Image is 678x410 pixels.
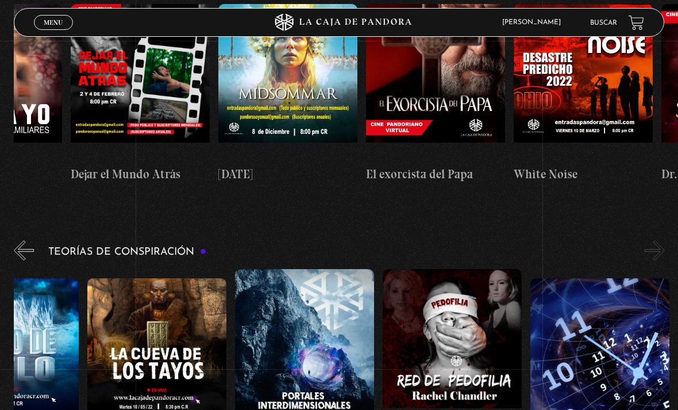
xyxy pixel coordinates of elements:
[629,15,644,30] a: View your shopping cart
[218,165,357,183] h4: [DATE]
[71,165,210,183] h4: Dejar el Mundo Atrás
[48,247,207,258] h3: Teorías de Conspiración
[590,20,617,26] a: Buscar
[40,29,67,37] span: Cerrar
[44,19,63,26] span: Menu
[14,240,34,260] button: Previous
[496,19,572,26] span: [PERSON_NAME]
[645,240,665,260] button: Next
[514,165,653,183] h4: White Noise
[366,165,505,183] h4: El exorcista del Papa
